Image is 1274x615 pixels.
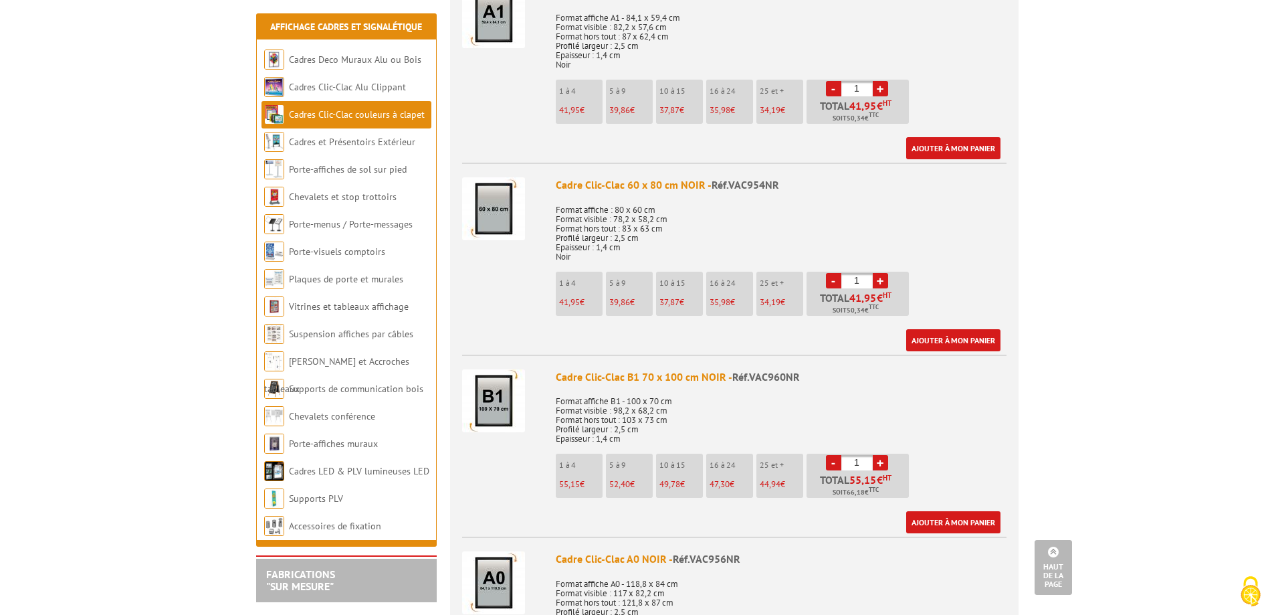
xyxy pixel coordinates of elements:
p: 5 à 9 [609,278,653,288]
p: € [559,480,603,489]
span: € [877,292,883,303]
p: 1 à 4 [559,278,603,288]
img: Cadres et Présentoirs Extérieur [264,132,284,152]
img: Supports PLV [264,489,284,509]
p: 5 à 9 [609,86,653,96]
img: Cadre Clic-Clac A0 NOIR [462,551,525,614]
span: 35,98 [710,296,730,308]
span: 41,95 [559,296,580,308]
sup: TTC [869,303,879,311]
p: Format affiche A1 - 84,1 x 59,4 cm Format visible : 82,2 x 57,6 cm Format hors tout : 87 x 62,4 c... [556,4,1006,70]
img: Porte-affiches muraux [264,434,284,454]
sup: TTC [869,111,879,118]
p: 5 à 9 [609,460,653,470]
img: Cadres Clic-Clac couleurs à clapet [264,104,284,124]
sup: HT [883,98,891,108]
a: Cadres LED & PLV lumineuses LED [289,465,429,477]
a: Cadres et Présentoirs Extérieur [289,136,415,148]
span: 47,30 [710,478,730,490]
img: Vitrines et tableaux affichage [264,296,284,317]
button: Cookies (fenêtre modale) [1227,569,1274,615]
span: 44,94 [760,478,780,490]
p: 16 à 24 [710,278,753,288]
img: Accessoires de fixation [264,516,284,536]
span: 49,78 [659,478,680,490]
img: Porte-menus / Porte-messages [264,214,284,234]
a: - [826,273,841,288]
span: Réf.VAC956NR [673,552,740,565]
a: Porte-visuels comptoirs [289,246,385,258]
p: € [659,480,703,489]
div: Cadre Clic-Clac B1 70 x 100 cm NOIR - [556,369,1006,385]
p: 10 à 15 [659,278,703,288]
div: Cadre Clic-Clac 60 x 80 cm NOIR - [556,177,1006,193]
a: Supports PLV [289,493,343,505]
p: € [710,480,753,489]
span: Soit € [833,113,879,124]
p: € [760,298,803,307]
a: Ajouter à mon panier [906,137,1000,159]
span: 34,19 [760,104,780,116]
a: Chevalets et stop trottoirs [289,191,397,203]
img: Porte-visuels comptoirs [264,242,284,262]
a: Porte-affiches de sol sur pied [289,163,407,175]
p: € [609,106,653,115]
span: € [877,474,883,485]
span: 41,95 [559,104,580,116]
p: Total [810,100,909,124]
img: Cookies (fenêtre modale) [1234,575,1267,608]
span: 35,98 [710,104,730,116]
a: + [873,455,888,470]
img: Cimaises et Accroches tableaux [264,351,284,371]
img: Plaques de porte et murales [264,269,284,289]
p: Total [810,292,909,316]
a: Cadres Clic-Clac Alu Clippant [289,81,406,93]
a: Ajouter à mon panier [906,329,1000,351]
p: € [659,298,703,307]
p: € [760,106,803,115]
a: Suspension affiches par câbles [289,328,413,340]
a: Porte-affiches muraux [289,438,378,450]
p: € [760,480,803,489]
a: Plaques de porte et murales [289,273,403,285]
p: € [659,106,703,115]
sup: HT [883,290,891,300]
p: Format affiche B1 - 100 x 70 cm Format visible : 98,2 x 68,2 cm Format hors tout : 103 x 73 cm Pr... [556,387,1006,444]
a: Chevalets conférence [289,410,375,422]
a: Ajouter à mon panier [906,511,1000,533]
span: 39,86 [609,296,630,308]
span: 41,95 [849,292,877,303]
p: 16 à 24 [710,86,753,96]
sup: HT [883,473,891,482]
p: € [710,298,753,307]
img: Chevalets et stop trottoirs [264,187,284,207]
span: 52,40 [609,478,630,490]
a: - [826,455,841,470]
span: Réf.VAC954NR [712,178,779,191]
a: Vitrines et tableaux affichage [289,300,409,313]
span: Réf.VAC960NR [732,370,800,383]
span: 50,34 [847,305,865,316]
p: 10 à 15 [659,460,703,470]
span: Soit € [833,487,879,498]
p: € [609,480,653,489]
a: [PERSON_NAME] et Accroches tableaux [264,355,409,395]
p: 1 à 4 [559,460,603,470]
span: 55,15 [849,474,877,485]
span: 50,34 [847,113,865,124]
img: Cadre Clic-Clac 60 x 80 cm NOIR [462,177,525,240]
a: Supports de communication bois [289,383,423,395]
p: € [559,298,603,307]
p: Format affiche : 80 x 60 cm Format visible : 78,2 x 58,2 cm Format hors tout : 83 x 63 cm Profilé... [556,196,1006,262]
a: Accessoires de fixation [289,520,381,532]
p: 1 à 4 [559,86,603,96]
p: € [710,106,753,115]
span: € [877,100,883,111]
span: Soit € [833,305,879,316]
a: + [873,273,888,288]
p: € [559,106,603,115]
span: 34,19 [760,296,780,308]
span: 55,15 [559,478,580,490]
span: 39,86 [609,104,630,116]
img: Suspension affiches par câbles [264,324,284,344]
